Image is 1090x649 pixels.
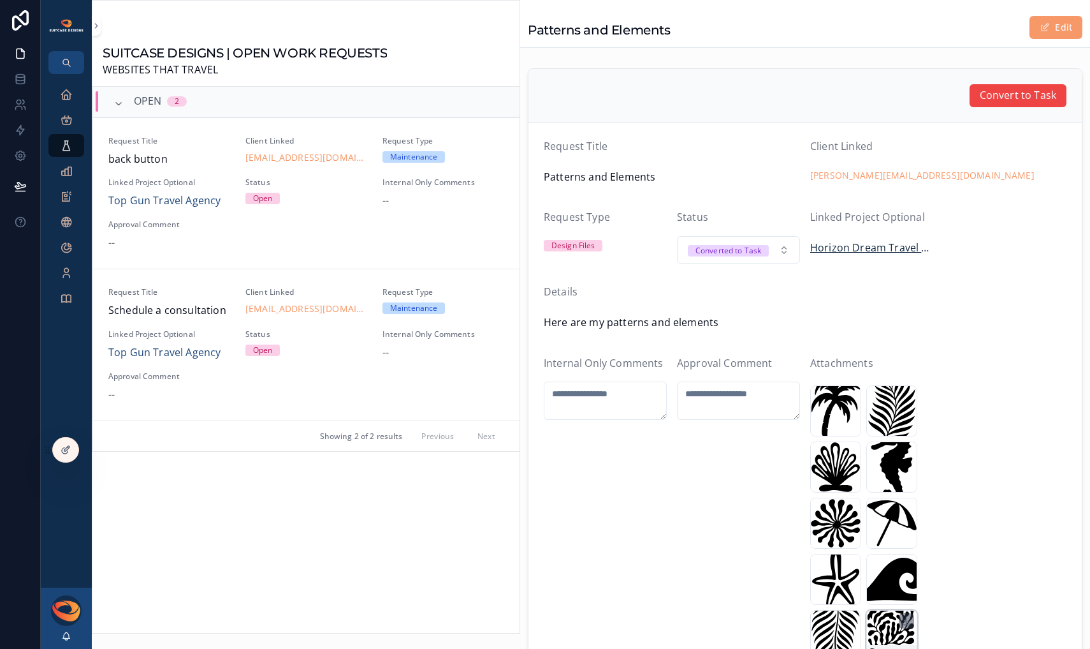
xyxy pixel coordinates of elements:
[382,193,389,209] span: --
[245,136,367,146] span: Client Linked
[41,74,92,327] div: scrollable content
[245,302,367,315] a: [EMAIL_ADDRESS][DOMAIN_NAME]
[810,139,873,153] span: Client Linked
[93,117,520,269] a: Request Titleback buttonClient Linked[EMAIL_ADDRESS][DOMAIN_NAME]Request TypeMaintenanceLinked Pr...
[108,345,221,361] a: Top Gun Travel Agency
[108,387,115,403] span: --
[108,136,230,146] span: Request Title
[544,169,800,186] span: Patterns and Elements
[245,329,367,339] span: Status
[108,371,230,382] span: Approval Comment
[810,240,933,257] a: Horizon Dream Travel LLC
[253,193,272,204] div: Open
[544,315,1066,331] span: Here are my patterns and elements
[108,329,230,339] span: Linked Project Optional
[108,287,230,297] span: Request Title
[544,210,610,224] span: Request Type
[382,177,504,188] span: Internal Only Comments
[245,177,367,188] span: Status
[544,285,578,299] span: Details
[134,93,162,110] span: OPEN
[245,287,367,297] span: Client Linked
[320,431,403,442] span: Showing 2 of 2 results
[245,151,367,164] a: [EMAIL_ADDRESS][DOMAIN_NAME]
[390,302,437,314] div: Maintenance
[544,139,607,153] span: Request Title
[108,235,115,251] span: --
[980,87,1056,104] span: Convert to Task
[108,193,221,209] a: Top Gun Travel Agency
[810,169,1035,182] a: [PERSON_NAME][EMAIL_ADDRESS][DOMAIN_NAME]
[382,345,389,361] span: --
[108,177,230,188] span: Linked Project Optional
[677,210,708,224] span: Status
[390,151,437,163] div: Maintenance
[528,21,671,39] h1: Patterns and Elements
[551,240,595,251] div: Design Files
[970,84,1066,107] button: Convert to Task
[810,356,873,370] span: Attachments
[382,136,504,146] span: Request Type
[108,151,230,168] span: back button
[93,269,520,421] a: Request TitleSchedule a consultationClient Linked[EMAIL_ADDRESS][DOMAIN_NAME]Request TypeMaintena...
[544,356,664,370] span: Internal Only Comments
[810,210,925,224] span: Linked Project Optional
[677,356,773,370] span: Approval Comment
[253,345,272,356] div: Open
[382,329,504,339] span: Internal Only Comments
[103,62,387,78] span: WEBSITES THAT TRAVEL
[382,287,504,297] span: Request Type
[695,245,761,257] div: Converted to Task
[103,44,387,62] h1: SUITCASE DESIGNS | OPEN WORK REQUESTS
[108,302,230,319] span: Schedule a consultation
[677,236,800,264] button: Select Button
[175,96,179,107] div: 2
[48,19,84,33] img: App logo
[108,220,230,230] span: Approval Comment
[1029,16,1082,39] button: Edit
